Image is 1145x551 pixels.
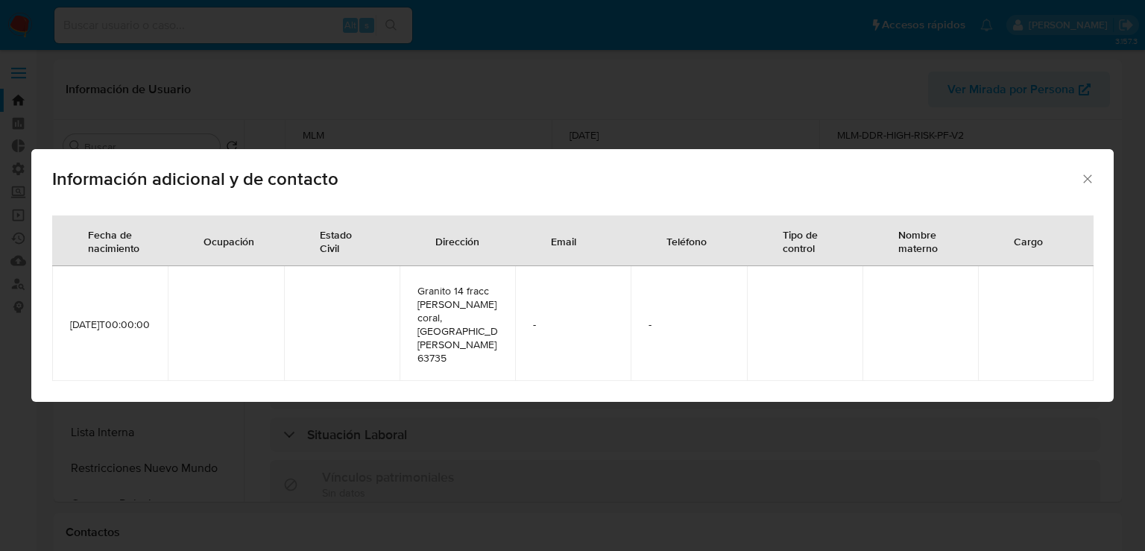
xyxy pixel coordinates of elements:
[533,223,594,259] div: Email
[186,223,272,259] div: Ocupación
[880,216,960,265] div: Nombre materno
[302,216,382,265] div: Estado Civil
[52,170,1080,188] span: Información adicional y de contacto
[417,284,497,365] span: Granito 14 fracc [PERSON_NAME] coral, [GEOGRAPHIC_DATA][PERSON_NAME],Nay. 63735
[70,216,157,265] div: Fecha de nacimiento
[649,223,725,259] div: Teléfono
[996,223,1061,259] div: Cargo
[417,223,497,259] div: Dirección
[1080,171,1094,185] button: Cerrar
[765,216,845,265] div: Tipo de control
[70,318,150,331] span: [DATE]T00:00:00.000Z
[533,318,613,331] span: -
[649,318,728,331] span: -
